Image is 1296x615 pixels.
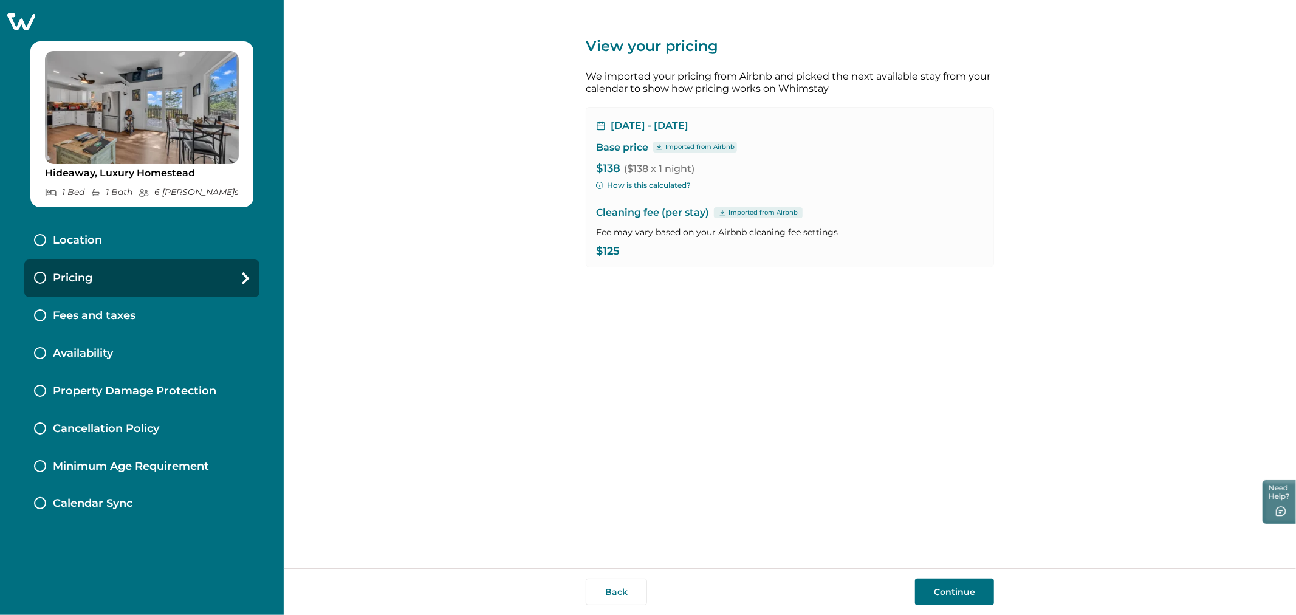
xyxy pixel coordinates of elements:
p: Calendar Sync [53,497,132,510]
p: Availability [53,347,113,360]
p: 1 Bed [45,187,84,198]
p: [DATE] - [DATE] [611,120,688,132]
p: $138 [596,163,984,175]
button: How is this calculated? [596,180,691,191]
p: We imported your pricing from Airbnb and picked the next available stay from your calendar to sho... [586,70,994,95]
p: 1 Bath [91,187,132,198]
p: 6 [PERSON_NAME] s [139,187,239,198]
button: Continue [915,579,994,605]
p: Hideaway, Luxury Homestead [45,167,239,179]
p: Fees and taxes [53,309,135,323]
p: Location [53,234,102,247]
button: Back [586,579,647,605]
p: Cleaning fee (per stay) [596,205,984,220]
p: Imported from Airbnb [665,142,735,152]
p: Cancellation Policy [53,422,159,436]
img: propertyImage_Hideaway, Luxury Homestead [45,51,239,164]
p: Property Damage Protection [53,385,216,398]
p: $125 [596,246,984,258]
p: Base price [596,142,648,154]
p: Imported from Airbnb [729,208,798,218]
p: Fee may vary based on your Airbnb cleaning fee settings [596,226,984,238]
p: Minimum Age Requirement [53,460,209,473]
p: View your pricing [586,36,994,56]
span: ($138 x 1 night) [624,163,694,174]
p: Pricing [53,272,92,285]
